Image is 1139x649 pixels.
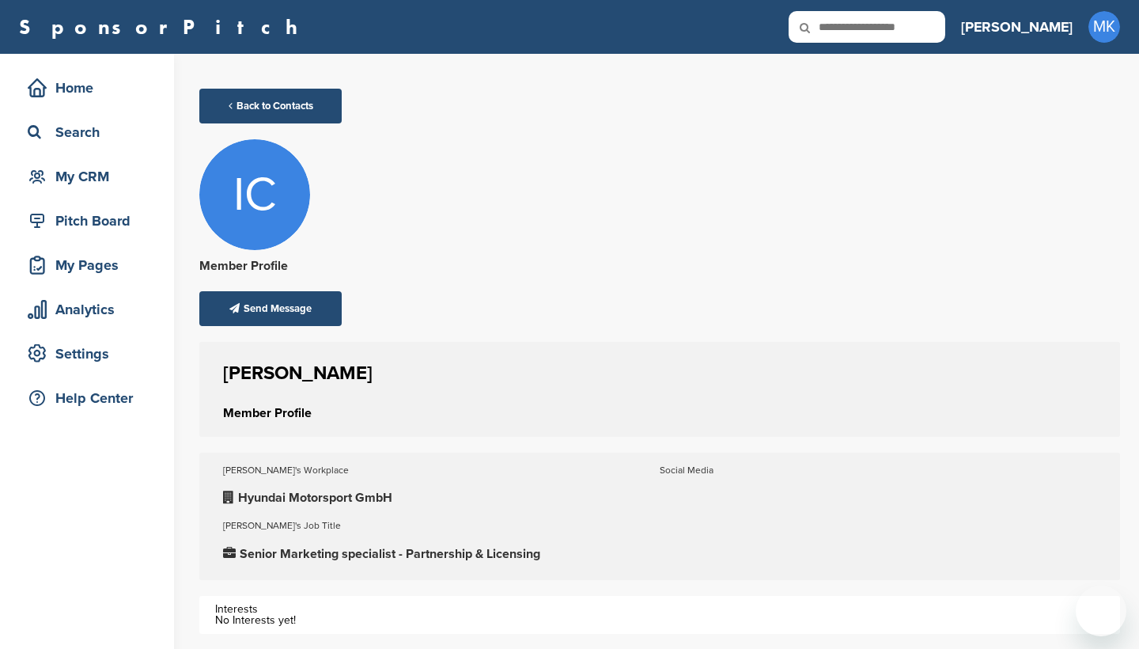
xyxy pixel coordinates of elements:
[24,295,158,324] div: Analytics
[24,251,158,279] div: My Pages
[24,118,158,146] div: Search
[215,602,258,616] span: Interests
[223,404,312,423] h3: Member Profile
[215,615,1104,626] div: No Interests yet!
[1088,11,1120,43] span: MK
[24,384,158,412] div: Help Center
[961,9,1073,44] a: [PERSON_NAME]
[199,89,342,123] a: Back to Contacts
[223,461,660,480] p: [PERSON_NAME]'s Workplace
[16,114,158,150] a: Search
[16,291,158,328] a: Analytics
[223,516,660,536] p: [PERSON_NAME]'s Job Title
[16,70,158,106] a: Home
[1076,586,1126,636] iframe: Button to launch messaging window
[199,291,342,326] a: Send Message
[16,247,158,283] a: My Pages
[16,203,158,239] a: Pitch Board
[16,158,158,195] a: My CRM
[223,359,1096,388] h1: [PERSON_NAME]
[660,461,1096,480] p: Social Media
[16,380,158,416] a: Help Center
[24,162,158,191] div: My CRM
[24,207,158,235] div: Pitch Board
[16,336,158,372] a: Settings
[223,488,660,508] p: Hyundai Motorsport GmbH
[223,545,660,564] p: Senior Marketing specialist - Partnership & Licensing
[19,17,308,37] a: SponsorPitch
[24,74,158,102] div: Home
[24,340,158,368] div: Settings
[961,16,1073,38] h3: [PERSON_NAME]
[199,139,310,250] div: IC
[199,256,342,275] h3: Member Profile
